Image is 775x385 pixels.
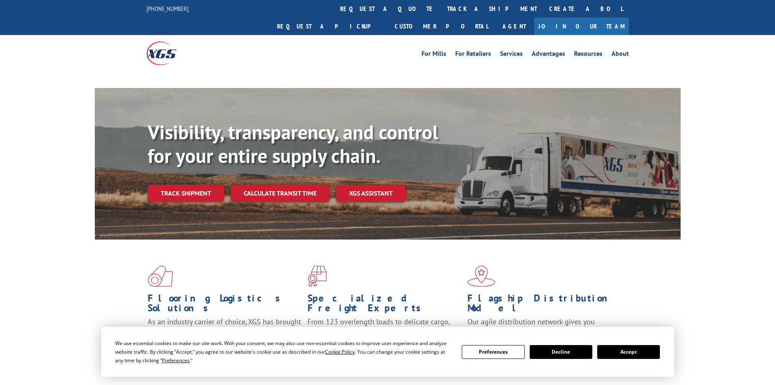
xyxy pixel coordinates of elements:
button: Decline [530,345,592,359]
a: Agent [494,18,534,35]
span: Our agile distribution network gives you nationwide inventory management on demand. [467,317,617,336]
a: XGS ASSISTANT [336,185,406,202]
h1: Flooring Logistics Solutions [148,293,301,317]
button: Preferences [462,345,524,359]
a: Advantages [532,51,565,59]
a: For Mills [421,51,446,59]
div: We use essential cookies to make our site work. With your consent, we may also use non-essential ... [115,339,452,365]
div: Cookie Consent Prompt [101,327,674,377]
a: For Retailers [455,51,491,59]
img: xgs-icon-flagship-distribution-model-red [467,266,496,287]
span: As an industry carrier of choice, XGS has brought innovation and dedication to flooring logistics... [148,317,301,346]
a: Customer Portal [389,18,494,35]
a: Join Our Team [534,18,629,35]
button: Accept [597,345,660,359]
img: xgs-icon-total-supply-chain-intelligence-red [148,266,173,287]
b: Visibility, transparency, and control for your entire supply chain. [148,119,438,168]
a: Calculate transit time [231,185,330,202]
h1: Specialized Freight Experts [308,293,461,317]
a: Track shipment [148,185,224,202]
a: Services [500,51,523,59]
span: Cookie Policy [325,348,355,355]
a: [PHONE_NUMBER] [146,4,189,13]
a: Request a pickup [271,18,389,35]
img: xgs-icon-focused-on-flooring-red [308,266,327,287]
h1: Flagship Distribution Model [467,293,621,317]
p: From 123 overlength loads to delicate cargo, our experienced staff knows the best way to move you... [308,317,461,353]
span: Preferences [162,357,190,364]
a: About [611,51,629,59]
a: Resources [574,51,603,59]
